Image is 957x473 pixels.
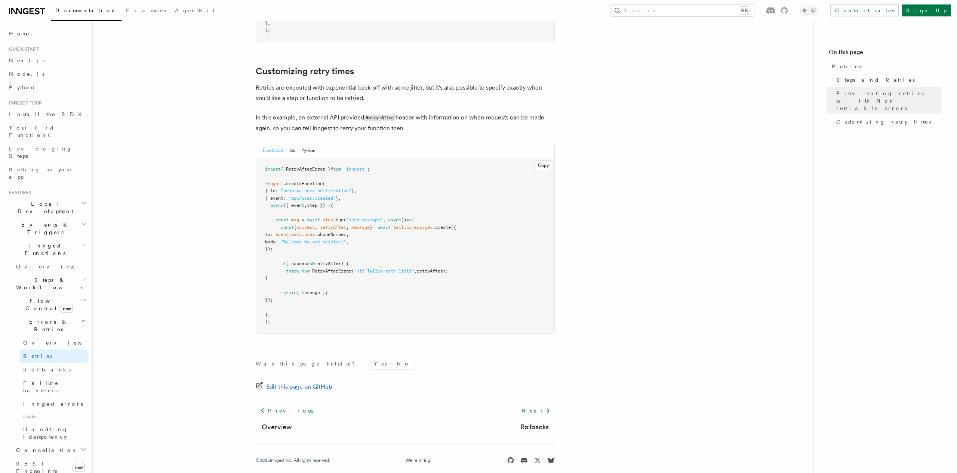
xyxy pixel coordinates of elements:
span: "app/user.created" [289,196,336,201]
button: Python [301,143,316,158]
span: Steps & Workflows [13,276,83,291]
span: { id [265,188,276,193]
div: Errors & Retries [13,336,88,444]
span: : [283,196,286,201]
a: Home [6,27,88,40]
span: await [378,225,391,230]
span: success [296,225,315,230]
a: Your first Functions [6,121,88,142]
span: , [304,203,307,208]
span: Inngest errors [23,401,83,407]
a: Rollbacks [520,422,549,432]
span: : [276,239,278,245]
button: Events & Triggers [6,218,88,239]
a: Customizing retry times [833,115,942,128]
a: Handling idempotency [20,423,88,444]
span: Flow Control [13,297,82,312]
span: Python [9,84,36,90]
span: Inngest Functions [6,242,81,257]
span: body [265,239,276,245]
div: © 2025 Inngest Inc. All rights reserved. [256,457,330,463]
span: = [372,225,375,230]
span: , [383,217,385,223]
span: 'send-message' [346,217,383,223]
span: && [310,261,315,266]
span: () [401,217,406,223]
span: twilio [393,225,409,230]
span: Customizing retry times [836,118,931,125]
span: Setting up your app [9,167,73,180]
a: Contact sales [830,4,899,16]
span: , [338,196,341,201]
button: Cancellation [13,444,88,457]
a: Leveraging Steps [6,142,88,163]
span: , [268,21,270,26]
span: message [351,225,370,230]
span: } [370,225,372,230]
span: Retries [23,353,52,359]
span: to [265,232,270,237]
span: Next.js [9,57,44,63]
span: ! [289,261,291,266]
button: Flow Controlnew [13,294,88,315]
span: import [265,167,281,172]
span: , [268,312,270,317]
span: throw [286,268,299,274]
span: } [351,188,354,193]
span: await [307,217,320,223]
span: Documentation [55,7,117,13]
a: Python [6,81,88,94]
span: const [276,217,289,223]
span: event [276,232,289,237]
span: => [406,217,412,223]
span: .run [333,217,344,223]
span: Node.js [9,71,44,77]
span: new [302,268,310,274]
span: "Hit Twilio rate limit" [354,268,414,274]
span: Overview [16,264,93,270]
span: Your first Functions [9,125,53,138]
span: retryAfter); [417,268,448,274]
span: step }) [307,203,325,208]
button: No [392,358,415,369]
p: In this example, an external API provided header with information on when requests can be made ag... [256,112,555,134]
span: , [315,225,317,230]
kbd: ⌘K [739,7,750,14]
span: "send-welcome-notification" [281,188,351,193]
span: : [276,188,278,193]
a: We're hiring! [406,457,431,463]
a: Failure handlers [20,376,88,397]
a: Sign Up [902,4,951,16]
span: async [270,203,283,208]
span: msg [291,217,299,223]
span: { [412,217,414,223]
a: Node.js [6,67,88,81]
span: Quick start [6,46,39,52]
span: }); [265,298,273,303]
span: . [302,232,304,237]
span: } [265,276,268,281]
a: Rollbacks [20,363,88,376]
span: Overview [23,340,100,346]
a: Steps and Retries [833,73,942,87]
span: { RetryAfterError } [281,167,330,172]
button: Errors & Retries [13,315,88,336]
span: if [281,261,286,266]
span: ( [323,181,325,186]
span: { event [265,196,283,201]
span: data [291,232,302,237]
span: Install the SDK [9,111,86,117]
span: inngest [265,181,283,186]
span: from [330,167,341,172]
span: async [388,217,401,223]
span: Steps and Retries [836,76,915,84]
a: Preventing retries with Non-retriable errors [833,87,942,115]
span: Rollbacks [23,367,71,373]
span: => [325,203,330,208]
span: Local Development [6,200,81,215]
a: Overview [20,336,88,349]
span: RetryAfterError [312,268,351,274]
span: Failure handlers [23,380,59,393]
span: , [346,239,349,245]
h4: On this page [829,48,942,60]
